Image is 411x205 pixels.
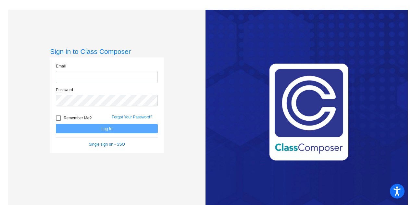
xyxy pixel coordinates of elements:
[56,63,66,69] label: Email
[112,115,152,119] a: Forgot Your Password?
[56,87,73,93] label: Password
[64,114,92,122] span: Remember Me?
[89,142,125,147] a: Single sign on - SSO
[56,124,158,133] button: Log In
[50,47,164,55] h3: Sign in to Class Composer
